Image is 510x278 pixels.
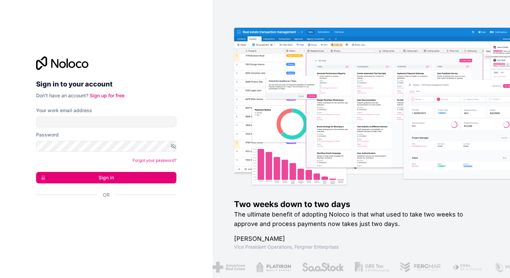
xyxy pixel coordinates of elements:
[234,234,488,244] h1: [PERSON_NAME]
[36,93,88,98] span: Don't have an account?
[36,78,176,90] h2: Sign in to your account
[33,206,174,221] iframe: Sign in with Google Button
[36,141,176,152] input: Password
[234,244,488,250] h1: Vice President Operations , Fergmar Enterprises
[212,262,245,273] img: /assets/american-red-cross-BAupjrZR.png
[133,158,176,163] a: Forgot your password?
[302,262,344,273] img: /assets/saastock-C6Zbiodz.png
[452,262,483,273] img: /assets/fiera-fwj2N5v4.png
[234,210,488,229] h2: The ultimate benefit of adopting Noloco is that what used to take two weeks to approve and proces...
[355,262,389,273] img: /assets/gbstax-C-GtDUiK.png
[36,172,176,183] button: Sign in
[36,117,176,127] input: Email address
[400,262,441,273] img: /assets/fergmar-CudnrXN5.png
[36,107,92,114] label: Your work email address
[256,262,291,273] img: /assets/flatiron-C8eUkumj.png
[36,131,59,138] label: Password
[234,199,488,210] h1: Two weeks down to two days
[103,192,110,198] span: Or
[90,93,124,98] a: Sign up for free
